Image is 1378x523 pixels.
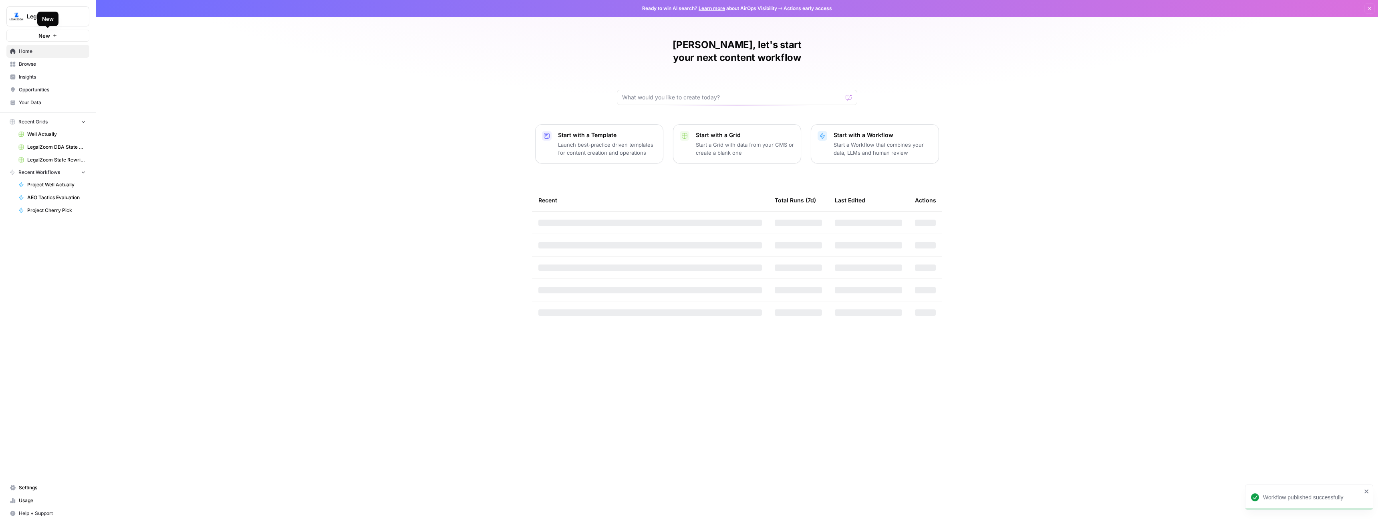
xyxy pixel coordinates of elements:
p: Launch best-practice driven templates for content creation and operations [558,141,657,157]
span: Actions early access [784,5,832,12]
div: Workflow published successfully [1263,493,1362,501]
span: Help + Support [19,510,86,517]
span: Recent Grids [18,118,48,125]
img: LegalZoom Logo [9,9,24,24]
button: New [6,30,89,42]
button: Start with a WorkflowStart a Workflow that combines your data, LLMs and human review [811,124,939,164]
span: Project Well Actually [27,181,86,188]
span: Project Cherry Pick [27,207,86,214]
p: Start a Workflow that combines your data, LLMs and human review [834,141,932,157]
a: LegalZoom State Rewrites INC [15,153,89,166]
button: Recent Grids [6,116,89,128]
button: close [1364,488,1370,495]
span: Browse [19,61,86,68]
span: New [38,32,50,40]
a: Learn more [699,5,725,11]
span: LegalZoom State Rewrites INC [27,156,86,164]
a: Well Actually [15,128,89,141]
span: Usage [19,497,86,504]
span: Ready to win AI search? about AirOps Visibility [642,5,777,12]
span: LegalZoom DBA State Articles [27,143,86,151]
button: Recent Workflows [6,166,89,178]
span: Opportunities [19,86,86,93]
a: Project Cherry Pick [15,204,89,217]
a: Insights [6,71,89,83]
p: Start with a Grid [696,131,794,139]
a: Opportunities [6,83,89,96]
a: Project Well Actually [15,178,89,191]
div: Actions [915,189,936,211]
a: AEO Tactics Evaluation [15,191,89,204]
span: Settings [19,484,86,491]
span: AEO Tactics Evaluation [27,194,86,201]
p: Start with a Workflow [834,131,932,139]
a: Settings [6,481,89,494]
a: Usage [6,494,89,507]
span: Your Data [19,99,86,106]
input: What would you like to create today? [622,93,842,101]
a: Home [6,45,89,58]
a: Your Data [6,96,89,109]
button: Help + Support [6,507,89,520]
span: Recent Workflows [18,169,60,176]
button: Start with a TemplateLaunch best-practice driven templates for content creation and operations [535,124,663,164]
p: Start with a Template [558,131,657,139]
span: Home [19,48,86,55]
span: LegalZoom [27,12,75,20]
p: Start a Grid with data from your CMS or create a blank one [696,141,794,157]
span: Insights [19,73,86,81]
a: Browse [6,58,89,71]
div: Total Runs (7d) [775,189,816,211]
button: Workspace: LegalZoom [6,6,89,26]
div: Recent [538,189,762,211]
h1: [PERSON_NAME], let's start your next content workflow [617,38,857,64]
a: LegalZoom DBA State Articles [15,141,89,153]
span: Well Actually [27,131,86,138]
button: Start with a GridStart a Grid with data from your CMS or create a blank one [673,124,801,164]
div: Last Edited [835,189,865,211]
